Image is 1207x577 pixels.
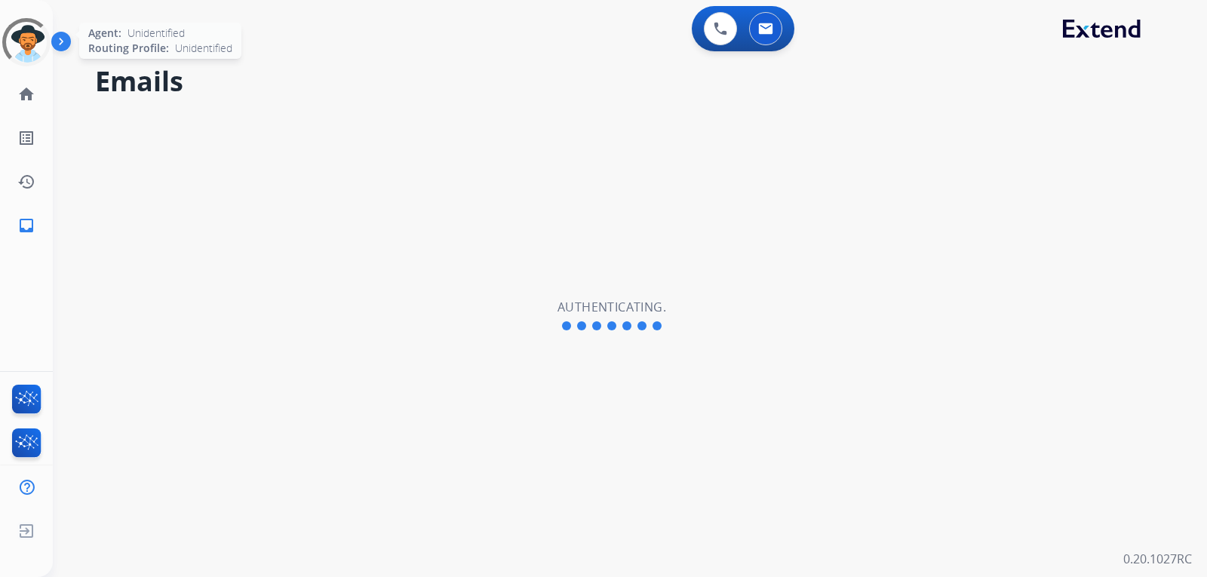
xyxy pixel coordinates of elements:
[1123,550,1192,568] p: 0.20.1027RC
[95,66,1171,97] h2: Emails
[17,216,35,235] mat-icon: inbox
[175,41,232,56] span: Unidentified
[88,41,169,56] span: Routing Profile:
[17,85,35,103] mat-icon: home
[17,173,35,191] mat-icon: history
[17,129,35,147] mat-icon: list_alt
[557,298,666,316] h2: Authenticating.
[127,26,185,41] span: Unidentified
[88,26,121,41] span: Agent:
